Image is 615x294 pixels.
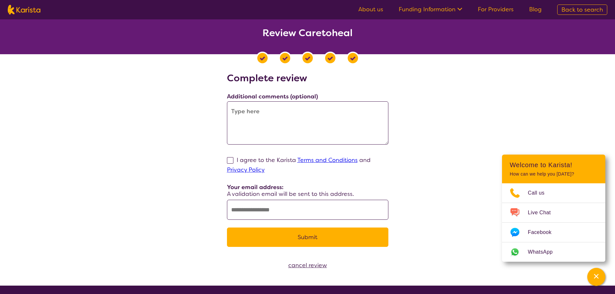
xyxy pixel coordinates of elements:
img: Karista logo [8,5,40,15]
h2: Complete review [227,72,388,84]
a: For Providers [478,5,514,13]
h2: Review Caretoheal [8,27,607,39]
ul: Choose channel [502,183,605,262]
span: Call us [528,188,552,198]
span: WhatsApp [528,247,560,257]
label: Additional comments (optional) [227,93,318,100]
a: Web link opens in a new tab. [502,242,605,262]
a: Terms and Conditions [297,156,358,164]
label: Your email address: [227,183,283,191]
a: Back to search [557,5,607,15]
span: Facebook [528,228,559,237]
button: Submit [227,228,388,247]
a: Blog [529,5,542,13]
p: How can we help you [DATE]? [510,171,598,177]
span: Back to search [561,6,603,14]
button: Channel Menu [587,268,605,286]
label: I agree to the Karista and [227,156,371,174]
p: A validation email will be sent to this address. [227,190,388,198]
h2: Welcome to Karista! [510,161,598,169]
a: About us [358,5,383,13]
span: Live Chat [528,208,559,218]
div: Channel Menu [502,155,605,262]
a: Funding Information [399,5,462,13]
a: Privacy Policy [227,166,265,174]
